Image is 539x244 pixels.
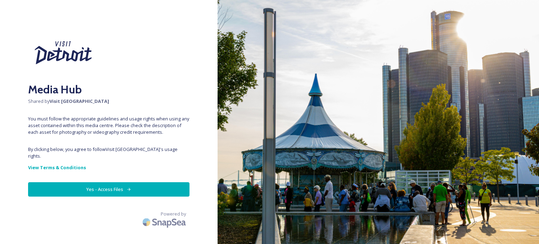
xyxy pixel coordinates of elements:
[49,98,109,104] strong: Visit [GEOGRAPHIC_DATA]
[28,182,189,197] button: Yes - Access Files
[161,211,186,217] span: Powered by
[28,164,86,171] strong: View Terms & Conditions
[28,146,189,159] span: By clicking below, you agree to follow Visit [GEOGRAPHIC_DATA] 's usage rights.
[28,116,189,136] span: You must follow the appropriate guidelines and usage rights when using any asset contained within...
[28,98,189,105] span: Shared by
[28,81,189,98] h2: Media Hub
[28,163,189,172] a: View Terms & Conditions
[140,214,189,230] img: SnapSea Logo
[28,28,98,78] img: Visit%20Detroit%20New%202024.svg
